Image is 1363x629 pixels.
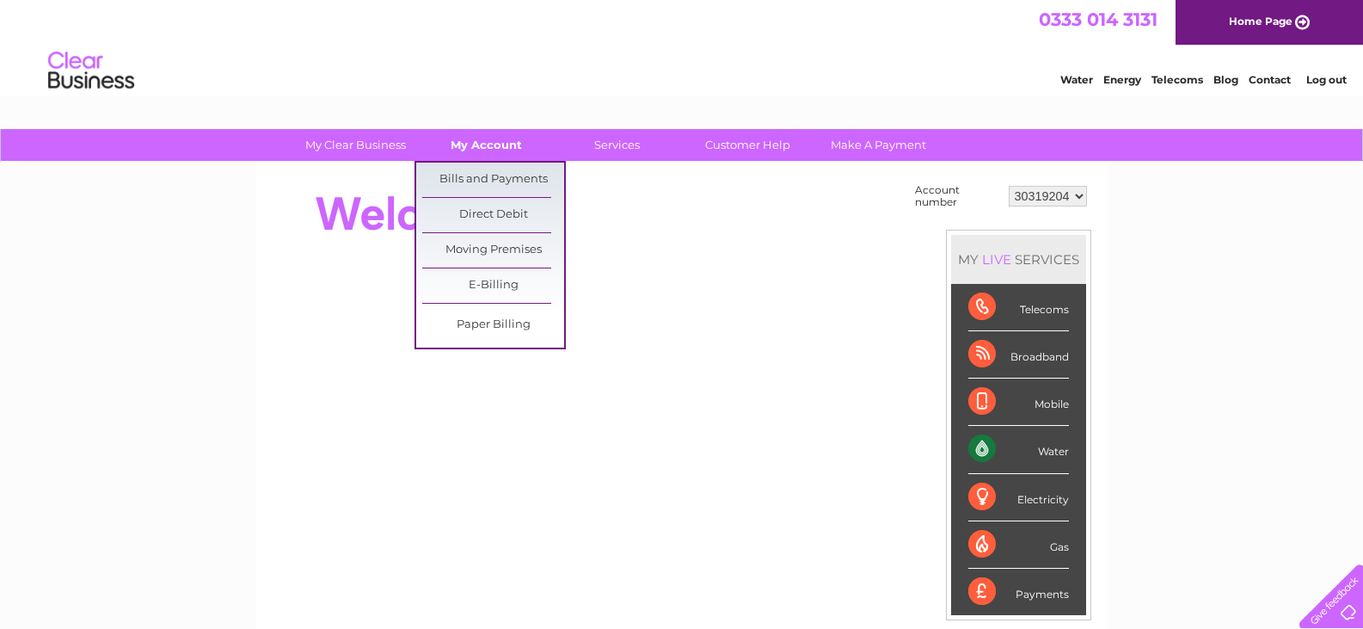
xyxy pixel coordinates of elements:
div: Electricity [968,474,1069,521]
a: E-Billing [422,268,564,303]
a: Log out [1306,73,1347,86]
a: Water [1060,73,1093,86]
a: My Clear Business [285,129,427,161]
a: Bills and Payments [422,163,564,197]
a: Paper Billing [422,308,564,342]
div: Broadband [968,331,1069,379]
a: Make A Payment [807,129,949,161]
a: Telecoms [1151,73,1203,86]
div: Clear Business is a trading name of Verastar Limited (registered in [GEOGRAPHIC_DATA] No. 3667643... [276,9,1089,83]
img: logo.png [47,45,135,97]
a: 0333 014 3131 [1039,9,1157,30]
div: Gas [968,521,1069,569]
div: LIVE [979,251,1015,268]
div: MY SERVICES [951,235,1086,284]
div: Telecoms [968,284,1069,331]
a: Services [546,129,688,161]
div: Water [968,426,1069,473]
a: Customer Help [677,129,819,161]
a: Direct Debit [422,198,564,232]
a: Contact [1249,73,1291,86]
a: My Account [415,129,557,161]
div: Mobile [968,379,1069,426]
td: Account number [911,180,1004,213]
a: Energy [1103,73,1141,86]
div: Payments [968,569,1069,615]
a: Moving Premises [422,233,564,268]
a: Blog [1213,73,1238,86]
